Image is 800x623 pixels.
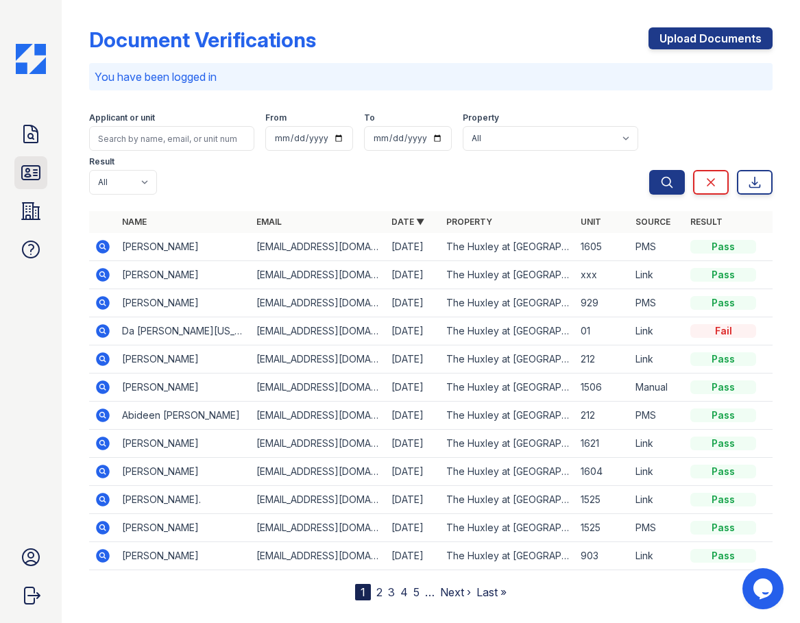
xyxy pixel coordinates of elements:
td: [PERSON_NAME]. [117,486,251,514]
td: Abideen [PERSON_NAME] [117,402,251,430]
td: The Huxley at [GEOGRAPHIC_DATA] [441,289,575,317]
a: Unit [581,217,601,227]
td: [DATE] [386,374,441,402]
td: Link [630,458,685,486]
a: Next › [440,585,471,599]
td: [DATE] [386,402,441,430]
div: 1 [355,584,371,600]
a: Last » [476,585,507,599]
td: [PERSON_NAME] [117,345,251,374]
td: [EMAIL_ADDRESS][DOMAIN_NAME] [251,458,385,486]
div: Pass [690,380,756,394]
td: [PERSON_NAME] [117,458,251,486]
td: [DATE] [386,317,441,345]
a: 2 [376,585,383,599]
td: [EMAIL_ADDRESS][DOMAIN_NAME] [251,430,385,458]
div: Pass [690,521,756,535]
td: The Huxley at [GEOGRAPHIC_DATA] [441,345,575,374]
td: Manual [630,374,685,402]
td: [PERSON_NAME] [117,374,251,402]
div: Pass [690,549,756,563]
td: [PERSON_NAME] [117,261,251,289]
a: 4 [400,585,408,599]
div: Pass [690,493,756,506]
td: [PERSON_NAME] [117,289,251,317]
td: [DATE] [386,486,441,514]
td: [DATE] [386,542,441,570]
td: 01 [575,317,630,345]
label: To [364,112,375,123]
div: Pass [690,296,756,310]
td: [DATE] [386,345,441,374]
td: [DATE] [386,458,441,486]
td: [EMAIL_ADDRESS][DOMAIN_NAME] [251,542,385,570]
td: Link [630,430,685,458]
a: Date ▼ [391,217,424,227]
td: 1604 [575,458,630,486]
div: Pass [690,268,756,282]
td: 929 [575,289,630,317]
td: 1525 [575,486,630,514]
div: Pass [690,437,756,450]
td: [EMAIL_ADDRESS][DOMAIN_NAME] [251,486,385,514]
td: Link [630,261,685,289]
iframe: chat widget [742,568,786,609]
p: You have been logged in [95,69,767,85]
td: The Huxley at [GEOGRAPHIC_DATA] [441,542,575,570]
a: Upload Documents [649,27,773,49]
td: [DATE] [386,261,441,289]
td: Link [630,486,685,514]
a: Property [446,217,492,227]
td: [EMAIL_ADDRESS][DOMAIN_NAME] [251,233,385,261]
td: [PERSON_NAME] [117,542,251,570]
div: Pass [690,240,756,254]
a: 5 [413,585,420,599]
div: Document Verifications [89,27,316,52]
a: Result [690,217,723,227]
td: 903 [575,542,630,570]
td: Link [630,542,685,570]
label: Result [89,156,114,167]
a: Source [635,217,670,227]
td: The Huxley at [GEOGRAPHIC_DATA] [441,233,575,261]
div: Pass [690,465,756,478]
div: Fail [690,324,756,338]
td: Da [PERSON_NAME][US_STATE] [117,317,251,345]
td: 212 [575,402,630,430]
td: The Huxley at [GEOGRAPHIC_DATA] [441,514,575,542]
label: Property [463,112,499,123]
td: 1621 [575,430,630,458]
td: The Huxley at [GEOGRAPHIC_DATA] [441,486,575,514]
td: [PERSON_NAME] [117,233,251,261]
div: Pass [690,408,756,422]
td: 212 [575,345,630,374]
td: [PERSON_NAME] [117,514,251,542]
td: xxx [575,261,630,289]
td: [PERSON_NAME] [117,430,251,458]
label: From [265,112,287,123]
td: PMS [630,289,685,317]
td: [EMAIL_ADDRESS][DOMAIN_NAME] [251,402,385,430]
input: Search by name, email, or unit number [89,126,254,151]
td: [DATE] [386,514,441,542]
td: The Huxley at [GEOGRAPHIC_DATA] [441,430,575,458]
td: PMS [630,233,685,261]
td: [EMAIL_ADDRESS][DOMAIN_NAME] [251,374,385,402]
a: Email [256,217,282,227]
td: The Huxley at [GEOGRAPHIC_DATA] [441,261,575,289]
td: The Huxley at [GEOGRAPHIC_DATA] [441,458,575,486]
td: The Huxley at [GEOGRAPHIC_DATA] [441,402,575,430]
td: 1605 [575,233,630,261]
td: [EMAIL_ADDRESS][DOMAIN_NAME] [251,514,385,542]
td: [EMAIL_ADDRESS][DOMAIN_NAME] [251,261,385,289]
a: 3 [388,585,395,599]
td: [DATE] [386,233,441,261]
td: [EMAIL_ADDRESS][DOMAIN_NAME] [251,345,385,374]
span: … [425,584,435,600]
td: The Huxley at [GEOGRAPHIC_DATA] [441,374,575,402]
td: PMS [630,514,685,542]
td: The Huxley at [GEOGRAPHIC_DATA] [441,317,575,345]
td: [EMAIL_ADDRESS][DOMAIN_NAME] [251,317,385,345]
td: PMS [630,402,685,430]
td: 1525 [575,514,630,542]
